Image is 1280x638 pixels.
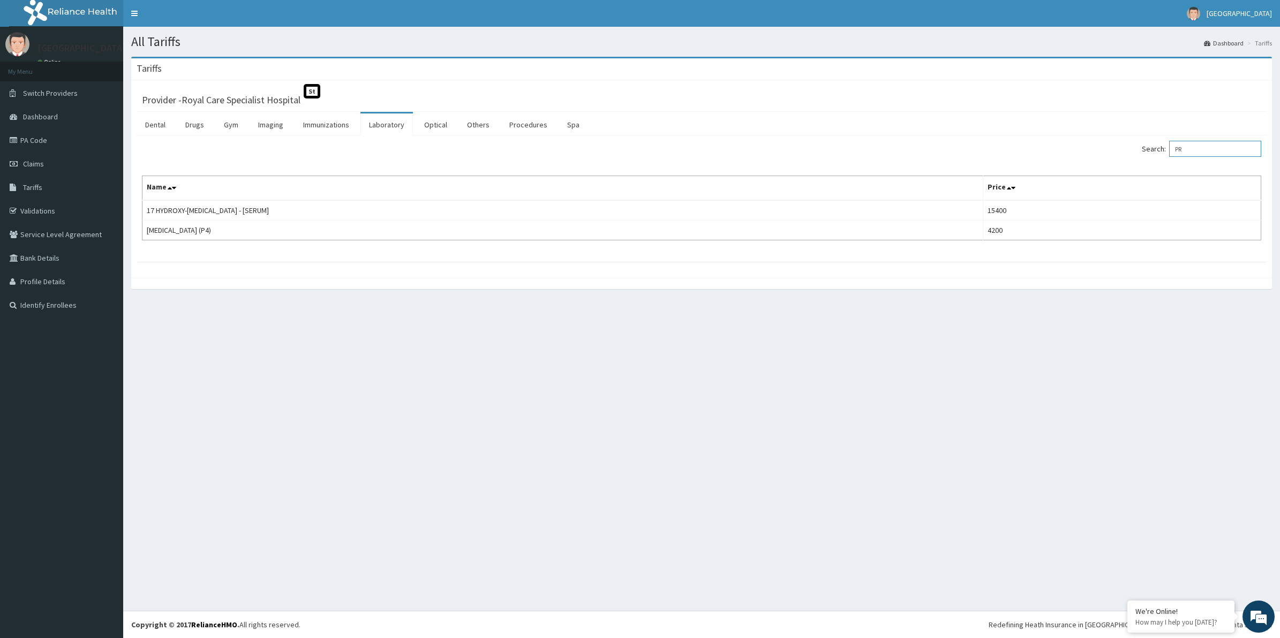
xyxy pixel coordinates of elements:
[983,221,1261,240] td: 4200
[37,43,126,53] p: [GEOGRAPHIC_DATA]
[295,113,358,136] a: Immunizations
[23,159,44,169] span: Claims
[983,200,1261,221] td: 15400
[1207,9,1272,18] span: [GEOGRAPHIC_DATA]
[142,200,983,221] td: 17 HYDROXY-[MEDICAL_DATA] - [SERUM]
[458,113,498,136] a: Others
[137,113,174,136] a: Dental
[20,54,43,80] img: d_794563401_company_1708531726252_794563401
[1142,141,1261,157] label: Search:
[5,32,29,56] img: User Image
[983,176,1261,201] th: Price
[1135,606,1226,616] div: We're Online!
[142,95,300,105] h3: Provider - Royal Care Specialist Hospital
[1169,141,1261,157] input: Search:
[191,620,237,629] a: RelianceHMO
[559,113,588,136] a: Spa
[360,113,413,136] a: Laboratory
[1245,39,1272,48] li: Tariffs
[62,135,148,243] span: We're online!
[131,35,1272,49] h1: All Tariffs
[177,113,213,136] a: Drugs
[1204,39,1244,48] a: Dashboard
[989,619,1272,630] div: Redefining Heath Insurance in [GEOGRAPHIC_DATA] using Telemedicine and Data Science!
[176,5,201,31] div: Minimize live chat window
[23,88,78,98] span: Switch Providers
[137,64,162,73] h3: Tariffs
[142,221,983,240] td: [MEDICAL_DATA] (P4)
[250,113,292,136] a: Imaging
[304,84,320,98] span: St
[5,292,204,330] textarea: Type your message and hit 'Enter'
[123,611,1280,638] footer: All rights reserved.
[56,60,180,74] div: Chat with us now
[501,113,556,136] a: Procedures
[1187,7,1200,20] img: User Image
[23,183,42,192] span: Tariffs
[215,113,247,136] a: Gym
[37,58,63,66] a: Online
[131,620,239,629] strong: Copyright © 2017 .
[416,113,456,136] a: Optical
[23,112,58,121] span: Dashboard
[1135,618,1226,627] p: How may I help you today?
[142,176,983,201] th: Name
